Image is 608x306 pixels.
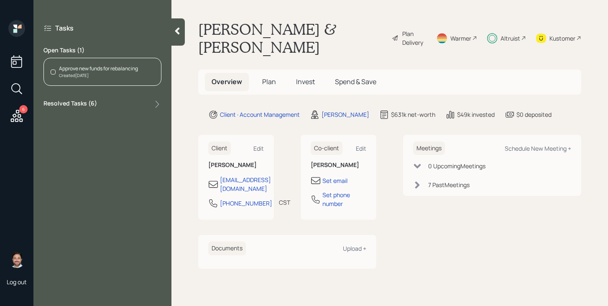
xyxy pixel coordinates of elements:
[402,29,426,47] div: Plan Delivery
[220,199,272,208] div: [PHONE_NUMBER]
[208,242,246,255] h6: Documents
[208,162,264,169] h6: [PERSON_NAME]
[55,23,74,33] label: Tasks
[322,176,347,185] div: Set email
[428,162,485,170] div: 0 Upcoming Meeting s
[296,77,315,86] span: Invest
[335,77,376,86] span: Spend & Save
[208,141,231,155] h6: Client
[43,46,161,54] label: Open Tasks ( 1 )
[59,72,138,79] div: Created [DATE]
[413,141,445,155] h6: Meetings
[253,144,264,152] div: Edit
[322,110,369,119] div: [PERSON_NAME]
[457,110,495,119] div: $49k invested
[516,110,552,119] div: $0 deposited
[549,34,575,43] div: Kustomer
[311,141,342,155] h6: Co-client
[19,105,28,113] div: 6
[391,110,435,119] div: $631k net-worth
[343,244,366,252] div: Upload +
[501,34,520,43] div: Altruist
[450,34,471,43] div: Warmer
[7,278,27,286] div: Log out
[43,99,97,109] label: Resolved Tasks ( 6 )
[311,162,366,169] h6: [PERSON_NAME]
[428,180,470,189] div: 7 Past Meeting s
[59,65,138,72] div: Approve new funds for rebalancing
[505,144,571,152] div: Schedule New Meeting +
[220,110,300,119] div: Client · Account Management
[322,190,366,208] div: Set phone number
[356,144,366,152] div: Edit
[198,20,385,56] h1: [PERSON_NAME] & [PERSON_NAME]
[279,198,290,207] div: CST
[220,175,271,193] div: [EMAIL_ADDRESS][DOMAIN_NAME]
[8,251,25,268] img: michael-russo-headshot.png
[262,77,276,86] span: Plan
[212,77,242,86] span: Overview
